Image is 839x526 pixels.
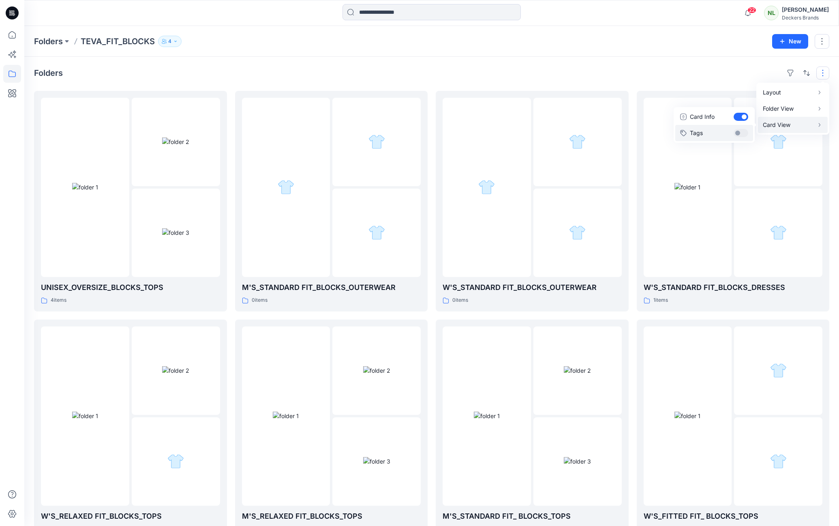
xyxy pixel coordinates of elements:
[452,296,468,305] p: 0 items
[569,133,586,150] img: folder 2
[278,179,294,195] img: folder 1
[162,137,189,146] img: folder 2
[34,36,63,47] a: Folders
[72,412,98,420] img: folder 1
[644,282,823,293] p: W'S_STANDARD FIT_BLOCKS_DRESSES
[252,296,268,305] p: 0 items
[81,36,155,47] p: TEVA_FIT_BLOCKS
[770,362,787,379] img: folder 2
[72,183,98,191] img: folder 1
[162,228,189,237] img: folder 3
[782,5,829,15] div: [PERSON_NAME]
[569,224,586,241] img: folder 3
[763,88,814,97] p: Layout
[763,104,814,114] p: Folder View
[363,457,390,466] img: folder 3
[653,296,668,305] p: 1 items
[474,412,500,420] img: folder 1
[763,120,814,130] p: Card View
[564,457,591,466] img: folder 3
[368,224,385,241] img: folder 3
[242,511,421,522] p: M'S_RELAXED FIT_BLOCKS_TOPS
[770,224,787,241] img: folder 3
[167,453,184,470] img: folder 3
[168,37,171,46] p: 4
[162,366,189,375] img: folder 2
[273,412,299,420] img: folder 1
[368,133,385,150] img: folder 2
[41,511,220,522] p: W'S_RELAXED FIT_BLOCKS_TOPS
[242,282,421,293] p: M'S_STANDARD FIT_BLOCKS_OUTERWEAR
[443,282,622,293] p: W'S_STANDARD FIT_BLOCKS_OUTERWEAR
[235,91,428,311] a: folder 1folder 2folder 3M'S_STANDARD FIT_BLOCKS_OUTERWEAR0items
[782,15,829,21] div: Deckers Brands
[564,366,591,375] img: folder 2
[443,511,622,522] p: M'S_STANDARD FIT_ BLOCKS_TOPS
[478,179,495,195] img: folder 1
[772,34,808,49] button: New
[690,128,730,138] p: Tags
[770,133,787,150] img: folder 2
[363,366,390,375] img: folder 2
[674,183,700,191] img: folder 1
[158,36,182,47] button: 4
[674,412,700,420] img: folder 1
[41,282,220,293] p: UNISEX_OVERSIZE_BLOCKS_TOPS
[436,91,629,311] a: folder 1folder 2folder 3W'S_STANDARD FIT_BLOCKS_OUTERWEAR0items
[644,511,823,522] p: W'S_FITTED FIT_ BLOCKS_TOPS
[637,91,830,311] a: folder 1folder 2folder 3W'S_STANDARD FIT_BLOCKS_DRESSES1items
[690,112,730,122] p: Card Info
[34,91,227,311] a: folder 1folder 2folder 3UNISEX_OVERSIZE_BLOCKS_TOPS4items
[747,7,756,13] span: 22
[51,296,66,305] p: 4 items
[764,6,779,20] div: NL
[34,68,63,78] h4: Folders
[770,453,787,470] img: folder 3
